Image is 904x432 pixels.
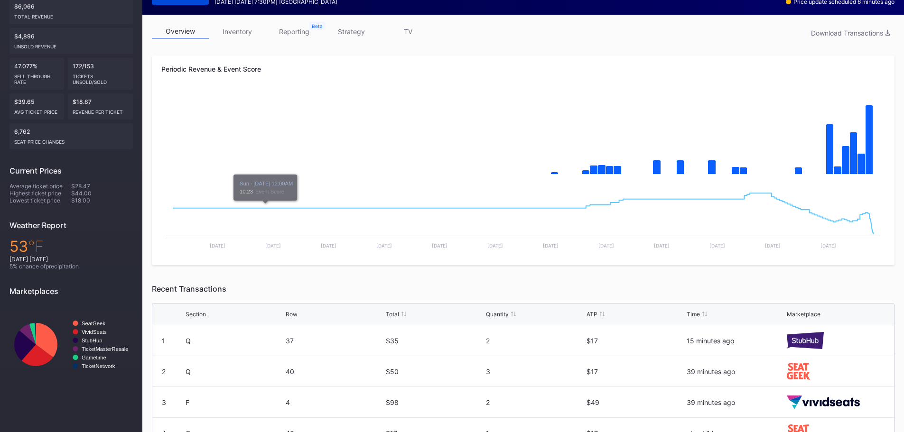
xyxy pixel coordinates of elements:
[654,243,670,248] text: [DATE]
[432,243,447,248] text: [DATE]
[587,337,684,345] div: $17
[820,243,836,248] text: [DATE]
[806,27,895,39] button: Download Transactions
[82,355,106,360] text: Gametime
[376,243,392,248] text: [DATE]
[73,70,129,85] div: Tickets Unsold/Sold
[209,24,266,39] a: inventory
[323,24,380,39] a: strategy
[486,311,509,318] div: Quantity
[286,398,383,406] div: 4
[687,368,784,376] div: 39 minutes ago
[286,337,383,345] div: 37
[9,303,133,386] svg: Chart title
[286,368,383,376] div: 40
[14,40,128,49] div: Unsold Revenue
[9,58,64,90] div: 47.077%
[162,337,165,345] div: 1
[9,197,71,204] div: Lowest ticket price
[82,346,128,352] text: TicketMasterResale
[9,28,133,54] div: $4,896
[152,284,895,294] div: Recent Transactions
[321,243,336,248] text: [DATE]
[486,398,584,406] div: 2
[787,395,860,409] img: vividSeats.svg
[71,197,133,204] div: $18.00
[161,184,885,256] svg: Chart title
[68,93,133,119] div: $18.67
[687,398,784,406] div: 39 minutes ago
[71,183,133,190] div: $28.47
[82,338,103,343] text: StubHub
[9,183,71,190] div: Average ticket price
[161,90,885,184] svg: Chart title
[9,190,71,197] div: Highest ticket price
[486,337,584,345] div: 2
[14,135,128,145] div: seat price changes
[486,368,584,376] div: 3
[386,337,484,345] div: $35
[587,311,597,318] div: ATP
[14,70,59,85] div: Sell Through Rate
[687,311,700,318] div: Time
[787,311,820,318] div: Marketplace
[152,24,209,39] a: overview
[598,243,614,248] text: [DATE]
[265,243,281,248] text: [DATE]
[210,243,225,248] text: [DATE]
[9,93,64,119] div: $39.65
[386,398,484,406] div: $98
[587,368,684,376] div: $17
[186,337,283,345] div: Q
[386,311,399,318] div: Total
[543,243,559,248] text: [DATE]
[162,368,166,376] div: 2
[9,256,133,263] div: [DATE] [DATE]
[386,368,484,376] div: $50
[71,190,133,197] div: $44.00
[68,58,133,90] div: 172/153
[161,65,885,73] div: Periodic Revenue & Event Score
[487,243,503,248] text: [DATE]
[811,29,890,37] div: Download Transactions
[82,329,107,335] text: VividSeats
[82,321,105,326] text: SeatGeek
[709,243,725,248] text: [DATE]
[9,166,133,175] div: Current Prices
[286,311,298,318] div: Row
[9,237,133,256] div: 53
[9,123,133,149] div: 6,762
[787,332,824,349] img: stubHub.svg
[380,24,437,39] a: TV
[9,286,133,296] div: Marketplaces
[186,398,283,406] div: F
[687,337,784,345] div: 15 minutes ago
[186,311,206,318] div: Section
[266,24,323,39] a: reporting
[587,398,684,406] div: $49
[9,263,133,270] div: 5 % chance of precipitation
[73,105,129,115] div: Revenue per ticket
[14,105,59,115] div: Avg ticket price
[82,363,115,369] text: TicketNetwork
[9,221,133,230] div: Weather Report
[28,237,44,256] span: ℉
[162,398,166,406] div: 3
[787,363,810,379] img: seatGeek.svg
[14,10,128,19] div: Total Revenue
[186,368,283,376] div: Q
[765,243,781,248] text: [DATE]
